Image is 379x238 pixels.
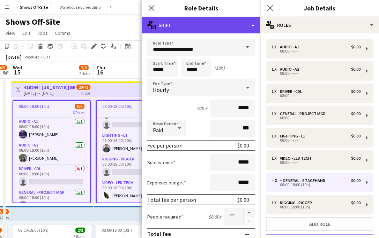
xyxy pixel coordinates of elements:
[272,178,280,183] div: -- x
[20,29,33,38] a: Edit
[147,196,196,203] div: Total fee per person
[147,214,184,220] label: People required
[280,45,302,49] div: Audio - A1
[55,30,70,36] span: Comms
[272,45,280,49] div: 1 x
[13,141,90,165] app-card-role: Audio - A21/108:00-18:00 (10h)[PERSON_NAME]
[237,142,249,149] div: $0.00
[37,30,48,36] span: Jobs
[13,100,91,203] app-job-card: 08:00-18:00 (10h)5/66 RolesAudio - A11/108:00-18:00 (10h)[PERSON_NAME]Audio - A21/108:00-18:00 (1...
[96,64,105,71] span: Thu
[351,89,361,94] div: $0.00
[280,200,315,205] div: Rigging - Rigger
[75,228,85,233] span: 2/2
[260,17,379,33] div: Roles
[280,156,314,161] div: Video - LED Tech
[280,111,329,116] div: General - Project Mgr.
[12,68,22,76] span: 15
[272,156,280,161] div: 1 x
[24,84,76,90] h3: 410246 | [US_STATE][GEOGRAPHIC_DATA]- Fall Concert
[19,104,49,109] span: 08:00-18:00 (10h)
[272,200,280,205] div: 1 x
[280,178,328,183] div: General - Stagehand
[13,165,90,189] app-card-role: Driver - CDL0/108:00-18:00 (10h)
[153,127,163,134] span: Paid
[76,85,90,90] span: 20/41
[351,200,361,205] div: $0.00
[13,118,90,141] app-card-role: Audio - A11/108:00-18:00 (10h)[PERSON_NAME]
[272,72,361,75] div: 08:00- --:--
[280,67,302,72] div: Audio - A2
[272,111,280,116] div: 1 x
[260,3,379,13] h3: Job Details
[102,104,133,109] span: 08:00-18:00 (10h)
[3,29,18,38] a: View
[237,196,249,203] div: $0.00
[96,100,174,203] app-job-card: 08:00-18:00 (10h)5/157 Roles Lighting - L11/108:00-18:00 (10h)[PERSON_NAME]Rigging - Rigger0/108:...
[208,214,221,220] div: $0.00 x
[147,159,176,166] label: Subsistence
[97,179,173,203] app-card-role: Video - LED Tech1/108:00-18:00 (10h)[PERSON_NAME]
[351,134,361,138] div: $0.00
[147,142,183,149] div: Fee per person
[272,161,361,164] div: 08:00- --:--
[6,30,15,36] span: View
[351,156,361,161] div: $0.00
[24,90,76,96] div: [DATE] → [DATE]
[266,217,373,231] button: Add role
[351,111,361,116] div: $0.00
[95,68,105,76] span: 16
[6,17,60,27] h1: Shows Off-Site
[272,67,280,72] div: 1 x
[280,134,308,138] div: Lighting - L1
[13,189,90,212] app-card-role: General - Project Mgr.1/108:00-18:00 (10h)[PERSON_NAME]
[79,65,89,70] span: 7/8
[272,116,361,120] div: 08:00- --:--
[97,132,173,155] app-card-role: Lighting - L11/108:00-18:00 (10h)[PERSON_NAME]
[272,49,361,53] div: 08:00- --:--
[35,29,51,38] a: Jobs
[54,0,106,14] button: Warehouse Scheduling
[272,134,280,138] div: 1 x
[81,90,90,96] div: 4 jobs
[147,180,186,186] label: Expenses budget
[153,86,169,93] span: Hourly
[272,138,361,142] div: 08:00- --:--
[272,205,361,209] div: 08:00-18:00 (10h)
[351,45,361,49] div: $0.00
[244,208,255,217] button: Increase
[23,54,40,59] span: Week 42
[6,54,22,61] div: [DATE]
[97,155,173,179] app-card-role: Rigging - Rigger0/108:00-18:00 (10h)
[272,94,361,97] div: 08:00- --:--
[280,89,305,94] div: Driver - CDL
[196,105,207,111] div: 10h x
[13,64,22,71] span: Wed
[102,228,132,233] span: 08:00-18:00 (10h)
[22,30,30,36] span: Edit
[351,67,361,72] div: $0.00
[18,228,49,233] span: 08:00-18:00 (10h)
[272,89,280,94] div: 1 x
[43,54,51,59] div: EDT
[75,104,84,109] span: 5/6
[73,110,84,115] span: 6 Roles
[79,71,90,76] div: 2 Jobs
[142,17,260,33] div: Shift
[14,0,54,14] button: Shows Off-Site
[272,183,361,187] div: 08:00-18:00 (10h)
[214,65,225,71] div: (10h)
[52,29,73,38] a: Comms
[351,178,361,183] div: $0.00
[245,230,249,237] div: --
[147,230,171,237] div: Total fee
[142,3,260,13] h3: Role Details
